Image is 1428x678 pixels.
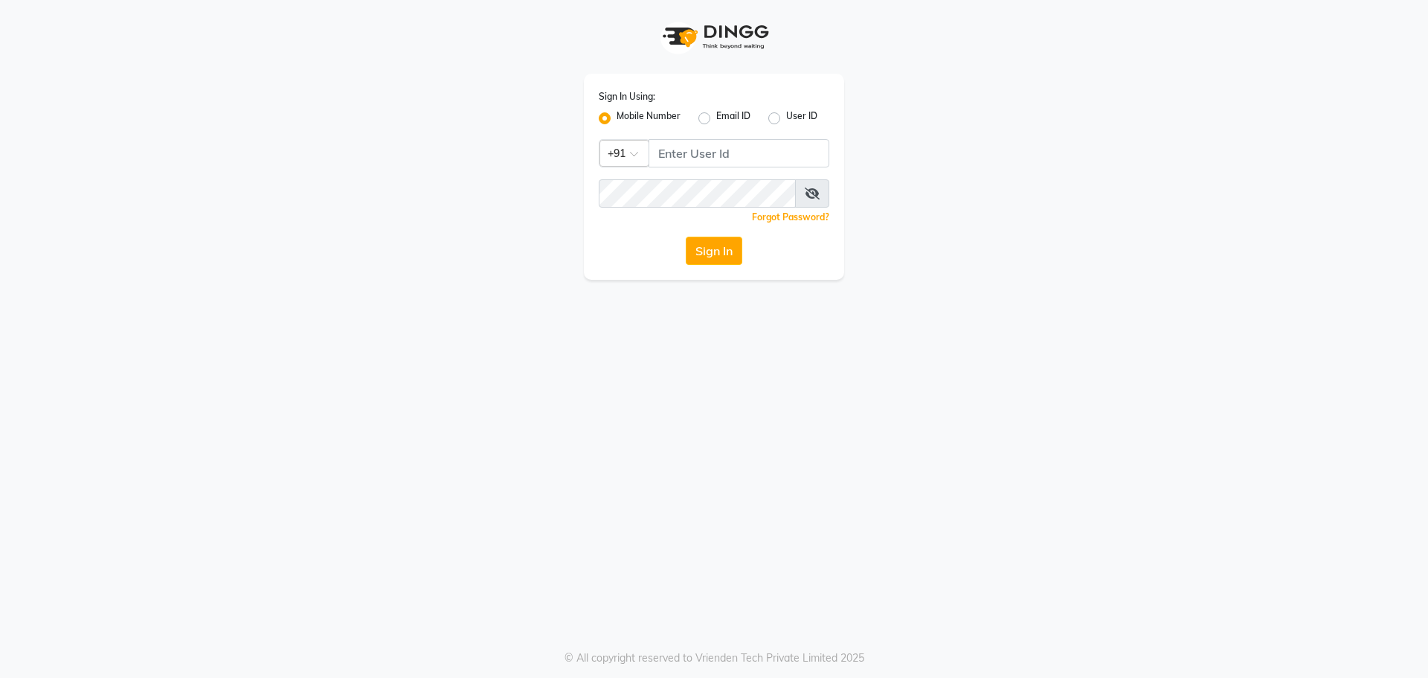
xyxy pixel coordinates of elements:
label: Sign In Using: [599,90,655,103]
input: Username [599,179,796,208]
img: logo1.svg [654,15,773,59]
label: Mobile Number [617,109,681,127]
input: Username [649,139,829,167]
label: User ID [786,109,817,127]
button: Sign In [686,237,742,265]
a: Forgot Password? [752,211,829,223]
label: Email ID [716,109,750,127]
